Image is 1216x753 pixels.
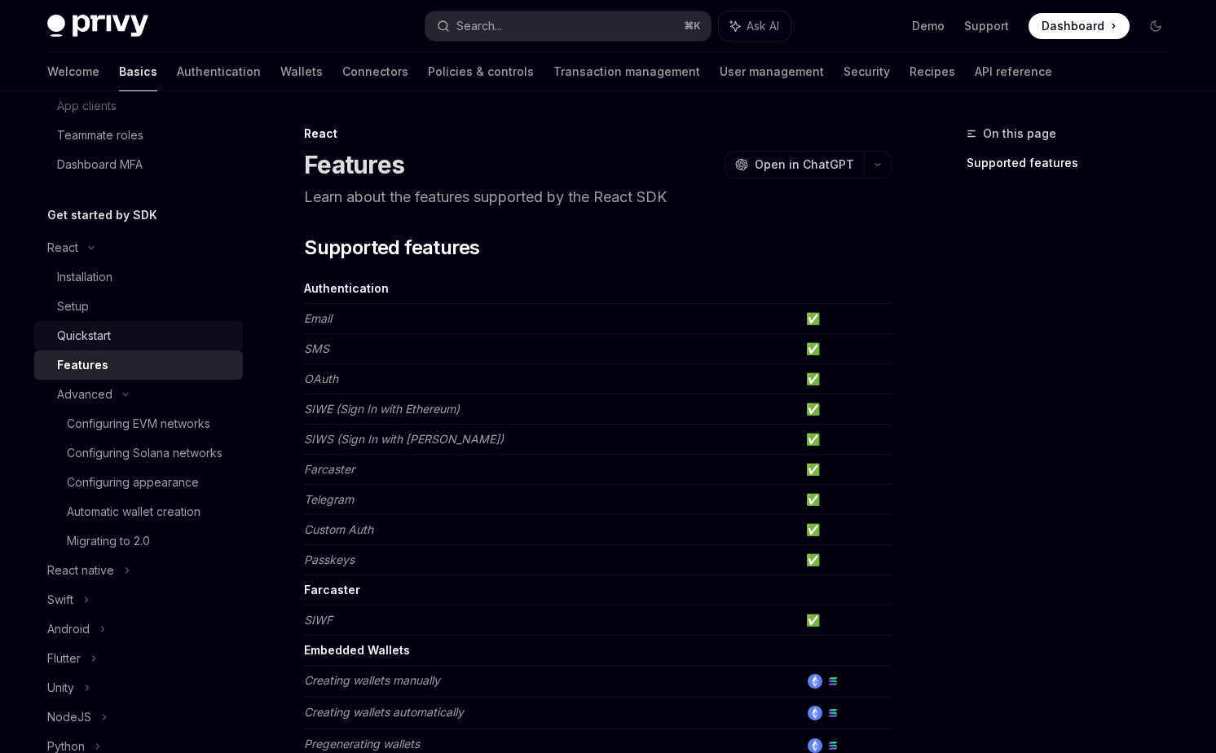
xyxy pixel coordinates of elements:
[67,414,210,434] div: Configuring EVM networks
[800,304,892,334] td: ✅
[800,394,892,425] td: ✅
[428,52,534,91] a: Policies & controls
[34,321,243,350] a: Quickstart
[304,673,440,687] em: Creating wallets manually
[34,526,243,556] a: Migrating to 2.0
[808,738,822,753] img: ethereum.png
[47,15,148,37] img: dark logo
[910,52,955,91] a: Recipes
[800,334,892,364] td: ✅
[304,432,504,446] em: SIWS (Sign In with [PERSON_NAME])
[304,553,355,566] em: Passkeys
[304,492,354,506] em: Telegram
[975,52,1052,91] a: API reference
[800,605,892,636] td: ✅
[304,705,464,719] em: Creating wallets automatically
[720,52,824,91] a: User management
[47,678,74,698] div: Unity
[57,355,108,375] div: Features
[826,674,840,689] img: solana.png
[684,20,701,33] span: ⌘ K
[47,205,157,225] h5: Get started by SDK
[425,11,711,41] button: Search...⌘K
[34,150,243,179] a: Dashboard MFA
[67,531,150,551] div: Migrating to 2.0
[34,497,243,526] a: Automatic wallet creation
[800,545,892,575] td: ✅
[67,443,222,463] div: Configuring Solana networks
[304,125,892,142] div: React
[34,121,243,150] a: Teammate roles
[177,52,261,91] a: Authentication
[747,18,779,34] span: Ask AI
[755,156,854,173] span: Open in ChatGPT
[304,643,410,657] strong: Embedded Wallets
[1029,13,1130,39] a: Dashboard
[983,124,1056,143] span: On this page
[912,18,945,34] a: Demo
[808,674,822,689] img: ethereum.png
[57,125,143,145] div: Teammate roles
[57,155,143,174] div: Dashboard MFA
[964,18,1009,34] a: Support
[304,372,338,385] em: OAuth
[304,737,420,751] em: Pregenerating wallets
[34,292,243,321] a: Setup
[280,52,323,91] a: Wallets
[57,326,111,346] div: Quickstart
[800,364,892,394] td: ✅
[304,281,389,295] strong: Authentication
[304,402,460,416] em: SIWE (Sign In with Ethereum)
[826,738,840,753] img: solana.png
[34,468,243,497] a: Configuring appearance
[304,186,892,209] p: Learn about the features supported by the React SDK
[47,619,90,639] div: Android
[34,350,243,380] a: Features
[47,561,114,580] div: React native
[304,613,333,627] em: SIWF
[57,385,112,404] div: Advanced
[553,52,700,91] a: Transaction management
[844,52,890,91] a: Security
[47,52,99,91] a: Welcome
[826,706,840,720] img: solana.png
[304,583,360,597] strong: Farcaster
[725,151,864,178] button: Open in ChatGPT
[1143,13,1169,39] button: Toggle dark mode
[34,409,243,438] a: Configuring EVM networks
[967,150,1182,176] a: Supported features
[304,522,373,536] em: Custom Auth
[800,515,892,545] td: ✅
[47,649,81,668] div: Flutter
[800,455,892,485] td: ✅
[800,425,892,455] td: ✅
[47,238,78,258] div: React
[119,52,157,91] a: Basics
[800,485,892,515] td: ✅
[34,262,243,292] a: Installation
[456,16,502,36] div: Search...
[34,438,243,468] a: Configuring Solana networks
[47,590,73,610] div: Swift
[304,341,329,355] em: SMS
[67,502,200,522] div: Automatic wallet creation
[304,311,332,325] em: Email
[304,462,355,476] em: Farcaster
[57,297,89,316] div: Setup
[67,473,199,492] div: Configuring appearance
[304,235,479,261] span: Supported features
[808,706,822,720] img: ethereum.png
[1042,18,1104,34] span: Dashboard
[719,11,791,41] button: Ask AI
[304,150,404,179] h1: Features
[57,267,112,287] div: Installation
[342,52,408,91] a: Connectors
[47,707,91,727] div: NodeJS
